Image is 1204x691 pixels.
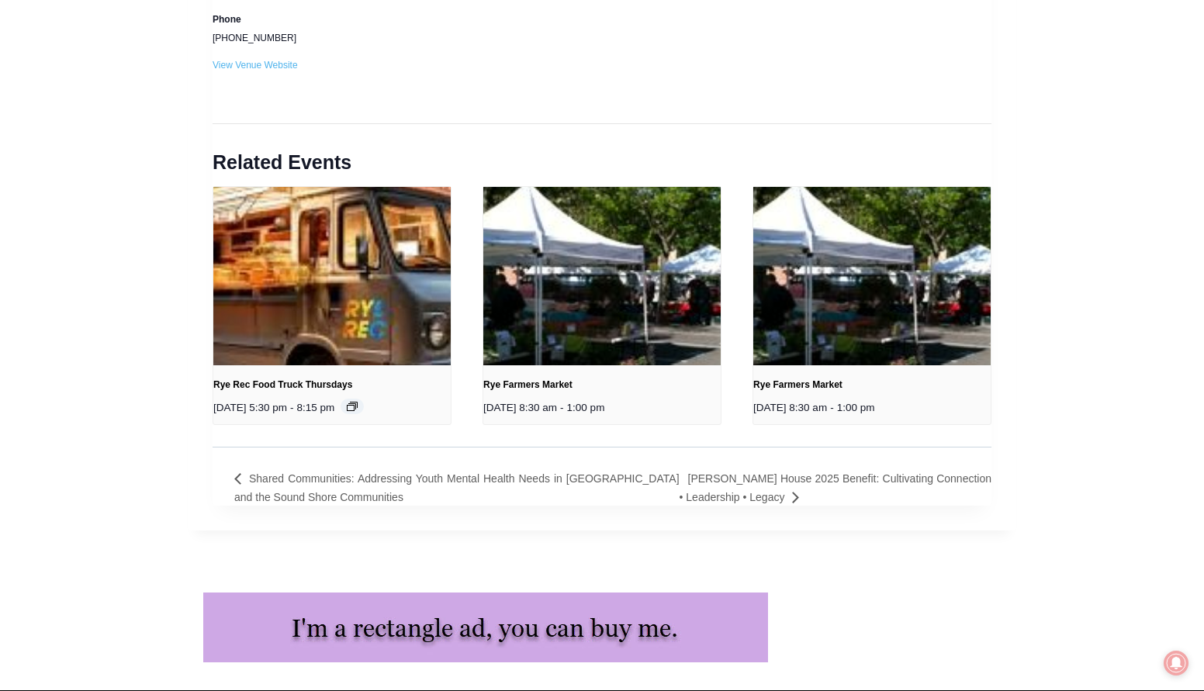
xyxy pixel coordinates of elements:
a: Shared Communities: Addressing Youth Mental Health Needs in [GEOGRAPHIC_DATA] and the Sound Shore... [234,472,680,503]
h2: Related Events [213,123,991,177]
div: "We would have speakers with experience in local journalism speak to us about their experiences a... [392,1,733,150]
a: Rye Farmers Market [753,379,842,390]
span: 1:00 pm [837,402,875,415]
img: rye rec food truck thursdays 2025 larger [95,39,569,513]
dt: Phone [213,12,583,27]
div: - [483,378,721,424]
a: [PERSON_NAME] House 2025 Benefit: Cultivating Connection • Leadership • Legacy [680,472,991,503]
div: - [753,378,991,424]
dd: [PHONE_NUMBER] [213,31,583,46]
a: Rye Farmers Market [483,379,573,390]
span: [DATE] 5:30 pm [213,402,287,415]
img: Rye’s Down to Earth Farmers Market 2013 [365,98,839,454]
a: View Venue Website [213,60,298,71]
span: [DATE] 8:30 am [483,402,557,415]
span: 8:15 pm [297,402,335,415]
span: [DATE] 8:30 am [753,402,827,415]
nav: Event Navigation [213,469,991,506]
a: Intern @ [DOMAIN_NAME] [373,150,752,193]
div: - [213,378,451,424]
img: Rye’s Down to Earth Farmers Market 2013 [635,98,1109,454]
span: 1:00 pm [567,402,605,415]
span: Intern @ [DOMAIN_NAME] [406,154,719,189]
img: I'm a rectangle ad, you can buy me [203,593,768,662]
a: Rye Rec Food Truck Thursdays [213,379,352,390]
